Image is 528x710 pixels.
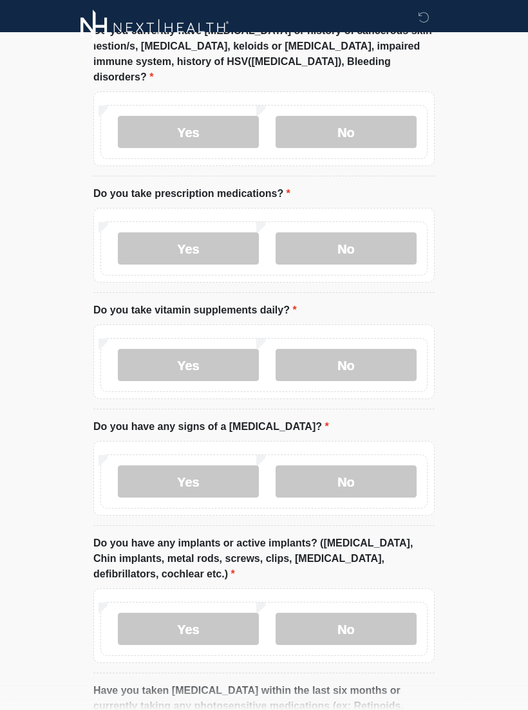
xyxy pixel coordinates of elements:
[276,465,417,498] label: No
[276,349,417,381] label: No
[118,116,259,148] label: Yes
[276,613,417,645] label: No
[93,303,297,318] label: Do you take vitamin supplements daily?
[118,613,259,645] label: Yes
[80,10,229,45] img: Next-Health Logo
[276,116,417,148] label: No
[93,536,435,582] label: Do you have any implants or active implants? ([MEDICAL_DATA], Chin implants, metal rods, screws, ...
[118,232,259,265] label: Yes
[276,232,417,265] label: No
[93,419,329,434] label: Do you have any signs of a [MEDICAL_DATA]?
[118,349,259,381] label: Yes
[118,465,259,498] label: Yes
[93,186,290,201] label: Do you take prescription medications?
